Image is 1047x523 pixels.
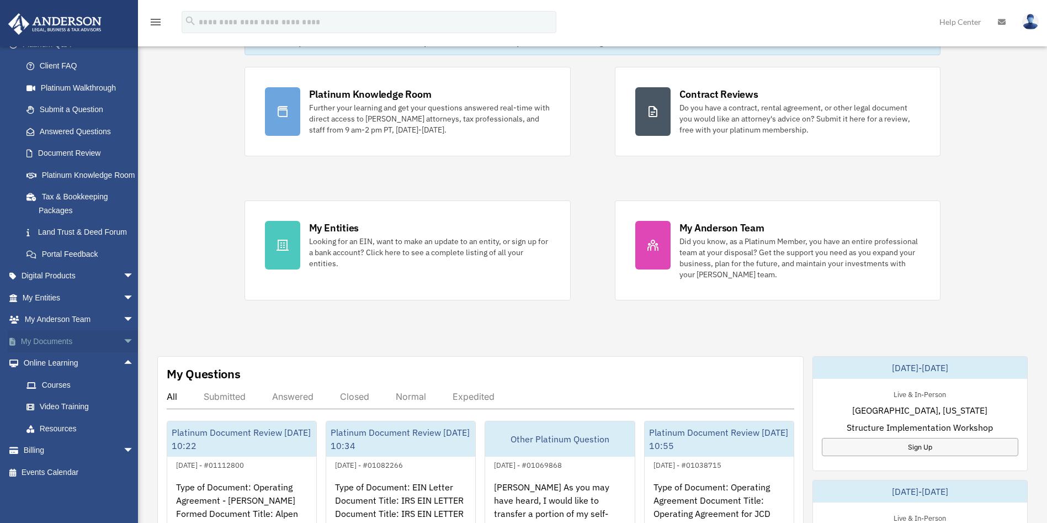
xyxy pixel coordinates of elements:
span: arrow_drop_down [123,309,145,331]
div: My Anderson Team [679,221,764,235]
a: Answered Questions [15,120,151,142]
a: Courses [15,374,151,396]
a: My Anderson Team Did you know, as a Platinum Member, you have an entire professional team at your... [615,200,941,300]
div: Did you know, as a Platinum Member, you have an entire professional team at your disposal? Get th... [679,236,921,280]
a: My Entitiesarrow_drop_down [8,287,151,309]
a: My Entities Looking for an EIN, want to make an update to an entity, or sign up for a bank accoun... [245,200,571,300]
div: Live & In-Person [885,511,955,523]
i: search [184,15,196,27]
div: Further your learning and get your questions answered real-time with direct access to [PERSON_NAM... [309,102,550,135]
div: Looking for an EIN, want to make an update to an entity, or sign up for a bank account? Click her... [309,236,550,269]
a: Contract Reviews Do you have a contract, rental agreement, or other legal document you would like... [615,67,941,156]
div: Other Platinum Question [485,421,634,457]
div: Do you have a contract, rental agreement, or other legal document you would like an attorney's ad... [679,102,921,135]
div: Live & In-Person [885,388,955,399]
img: User Pic [1022,14,1039,30]
div: My Entities [309,221,359,235]
a: Digital Productsarrow_drop_down [8,265,151,287]
div: [DATE] - #01069868 [485,458,571,470]
div: Submitted [204,391,246,402]
a: Events Calendar [8,461,151,483]
a: Submit a Question [15,99,151,121]
div: Normal [396,391,426,402]
div: [DATE] - #01112800 [167,458,253,470]
a: Platinum Knowledge Room Further your learning and get your questions answered real-time with dire... [245,67,571,156]
a: Platinum Walkthrough [15,77,151,99]
div: Contract Reviews [679,87,758,101]
div: Platinum Document Review [DATE] 10:55 [645,421,794,457]
a: Video Training [15,396,151,418]
span: arrow_drop_down [123,287,145,309]
a: Tax & Bookkeeping Packages [15,186,151,221]
span: arrow_drop_down [123,440,145,462]
a: Platinum Knowledge Room [15,164,151,186]
a: Land Trust & Deed Forum [15,221,151,244]
div: Closed [340,391,369,402]
a: Billingarrow_drop_down [8,440,151,462]
span: arrow_drop_down [123,265,145,288]
a: Sign Up [822,438,1018,456]
div: [DATE] - #01038715 [645,458,730,470]
div: [DATE]-[DATE] [813,357,1027,379]
img: Anderson Advisors Platinum Portal [5,13,105,35]
a: Document Review [15,142,151,165]
div: [DATE]-[DATE] [813,480,1027,503]
span: [GEOGRAPHIC_DATA], [US_STATE] [852,404,987,417]
a: Resources [15,418,151,440]
div: Expedited [453,391,495,402]
div: My Questions [167,366,241,382]
span: arrow_drop_up [123,352,145,375]
a: Client FAQ [15,55,151,77]
div: Answered [272,391,313,402]
div: [DATE] - #01082266 [326,458,412,470]
i: menu [149,15,162,29]
a: menu [149,19,162,29]
div: Platinum Document Review [DATE] 10:34 [326,421,475,457]
div: All [167,391,177,402]
div: Platinum Knowledge Room [309,87,432,101]
div: Platinum Document Review [DATE] 10:22 [167,421,316,457]
a: Online Learningarrow_drop_up [8,352,151,374]
span: arrow_drop_down [123,330,145,353]
a: My Documentsarrow_drop_down [8,330,151,352]
a: My Anderson Teamarrow_drop_down [8,309,151,331]
a: Portal Feedback [15,243,151,265]
span: Structure Implementation Workshop [847,421,993,434]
